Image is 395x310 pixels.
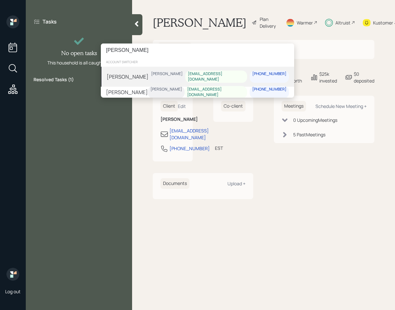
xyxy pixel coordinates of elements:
[151,71,183,77] div: [PERSON_NAME]
[252,87,286,92] div: [PHONE_NUMBER]
[106,88,148,96] div: [PERSON_NAME]
[107,73,149,80] div: [PERSON_NAME]
[252,71,286,77] div: [PHONE_NUMBER]
[188,71,245,82] div: [EMAIL_ADDRESS][DOMAIN_NAME]
[187,87,245,98] div: [EMAIL_ADDRESS][DOMAIN_NAME]
[150,87,182,92] div: [PERSON_NAME]
[101,57,294,67] div: account switcher
[101,44,294,57] input: Type a command or search…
